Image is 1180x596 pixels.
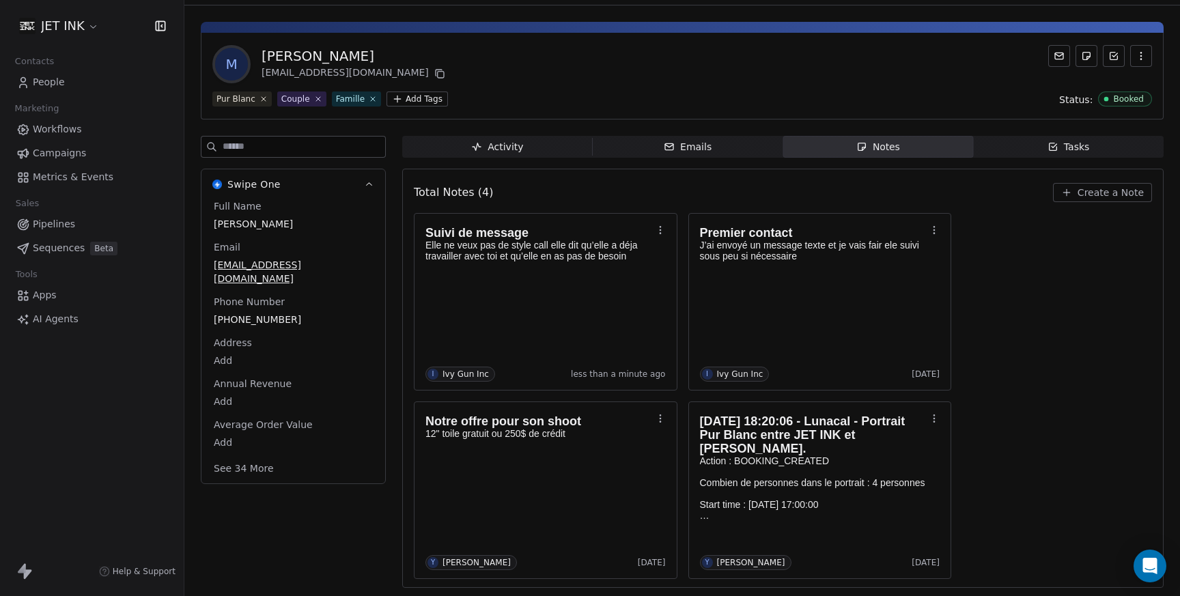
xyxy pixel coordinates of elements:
[717,369,763,379] div: Ivy Gun Inc
[33,170,113,184] span: Metrics & Events
[1113,94,1144,104] div: Booked
[425,240,652,261] p: Elle ne veux pas de style call elle dit qu’elle a déja travailler avec toi et qu’elle en as pas d...
[211,377,294,391] span: Annual Revenue
[10,264,43,285] span: Tools
[706,369,708,380] div: I
[1053,183,1152,202] button: Create a Note
[201,199,385,483] div: Swipe OneSwipe One
[211,240,243,254] span: Email
[212,180,222,189] img: Swipe One
[227,178,281,191] span: Swipe One
[1048,140,1090,154] div: Tasks
[700,414,927,455] h1: [DATE] 18:20:06 - Lunacal - Portrait Pur Blanc entre JET INK et [PERSON_NAME].
[9,51,60,72] span: Contacts
[211,199,264,213] span: Full Name
[33,241,85,255] span: Sequences
[41,17,85,35] span: JET INK
[113,566,175,577] span: Help & Support
[425,226,652,240] h1: Suivi de message
[700,226,927,240] h1: Premier contact
[99,566,175,577] a: Help & Support
[387,91,448,107] button: Add Tags
[33,75,65,89] span: People
[11,118,173,141] a: Workflows
[1078,186,1144,199] span: Create a Note
[211,295,287,309] span: Phone Number
[33,146,86,160] span: Campaigns
[11,284,173,307] a: Apps
[431,557,435,568] div: Y
[11,308,173,330] a: AI Agents
[201,169,385,199] button: Swipe OneSwipe One
[211,418,315,431] span: Average Order Value
[33,122,82,137] span: Workflows
[262,66,448,82] div: [EMAIL_ADDRESS][DOMAIN_NAME]
[206,456,282,481] button: See 34 More
[425,428,652,439] p: 12" toile gratuit ou 250$ de crédit
[214,395,373,408] span: Add
[211,336,255,350] span: Address
[442,369,489,379] div: Ivy Gun Inc
[33,217,75,231] span: Pipelines
[414,184,493,201] span: Total Notes (4)
[11,142,173,165] a: Campaigns
[432,369,434,380] div: I
[214,217,373,231] span: [PERSON_NAME]
[214,436,373,449] span: Add
[425,414,652,428] h1: Notre offre pour son shoot
[10,193,45,214] span: Sales
[9,98,65,119] span: Marketing
[33,312,79,326] span: AI Agents
[11,166,173,188] a: Metrics & Events
[214,354,373,367] span: Add
[1059,93,1093,107] span: Status:
[1134,550,1166,582] div: Open Intercom Messenger
[336,93,365,105] div: Famille
[471,140,523,154] div: Activity
[700,455,927,521] p: Action : BOOKING_CREATED Combien de personnes dans le portrait : 4 personnes Start time : [DATE] ...
[705,557,709,568] div: Y
[262,46,448,66] div: [PERSON_NAME]
[214,258,373,285] span: [EMAIL_ADDRESS][DOMAIN_NAME]
[281,93,310,105] div: Couple
[11,71,173,94] a: People
[90,242,117,255] span: Beta
[638,557,666,568] span: [DATE]
[16,14,102,38] button: JET INK
[19,18,36,34] img: JET%20INK%20Metal.png
[11,237,173,259] a: SequencesBeta
[700,240,927,261] p: J’ai envoyé un message texte et je vais fair ele suivi sous peu si nécessaire
[11,213,173,236] a: Pipelines
[442,558,511,567] div: [PERSON_NAME]
[912,557,940,568] span: [DATE]
[214,313,373,326] span: [PHONE_NUMBER]
[664,140,712,154] div: Emails
[912,369,940,380] span: [DATE]
[216,93,255,105] div: Pur Blanc
[571,369,665,380] span: less than a minute ago
[33,288,57,302] span: Apps
[215,48,248,81] span: M
[717,558,785,567] div: [PERSON_NAME]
